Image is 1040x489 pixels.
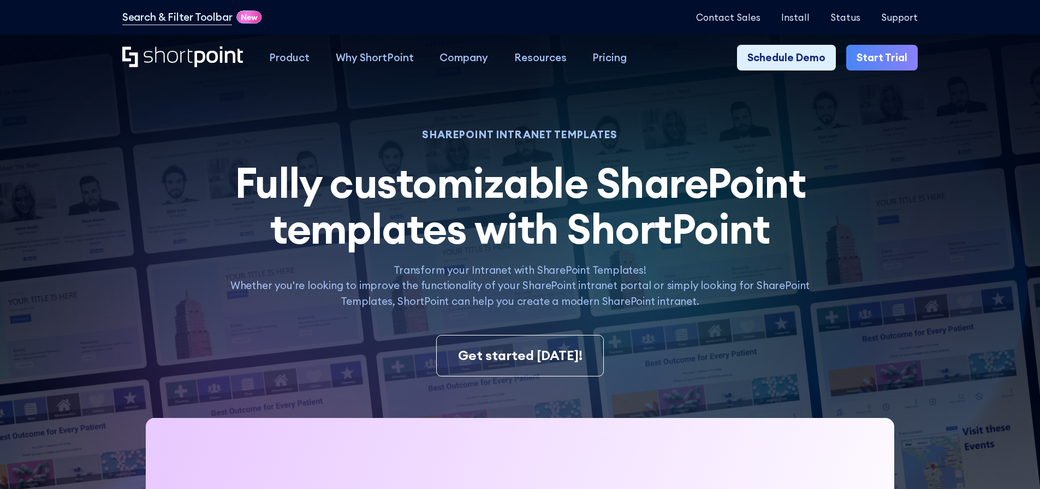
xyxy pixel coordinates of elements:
[216,130,824,139] h1: SHAREPOINT INTRANET TEMPLATES
[436,335,603,376] a: Get started [DATE]!
[830,12,860,22] a: Status
[580,45,640,71] a: Pricing
[269,50,310,66] div: Product
[122,9,233,25] a: Search & Filter Toolbar
[122,46,243,69] a: Home
[323,45,427,71] a: Why ShortPoint
[696,12,760,22] a: Contact Sales
[592,50,627,66] div: Pricing
[256,45,323,71] a: Product
[426,45,501,71] a: Company
[336,50,414,66] div: Why ShortPoint
[737,45,836,71] a: Schedule Demo
[216,262,824,309] p: Transform your Intranet with SharePoint Templates! Whether you're looking to improve the function...
[881,12,918,22] a: Support
[439,50,488,66] div: Company
[514,50,567,66] div: Resources
[781,12,810,22] a: Install
[846,45,918,71] a: Start Trial
[458,346,583,366] div: Get started [DATE]!
[235,156,806,255] span: Fully customizable SharePoint templates with ShortPoint
[501,45,580,71] a: Resources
